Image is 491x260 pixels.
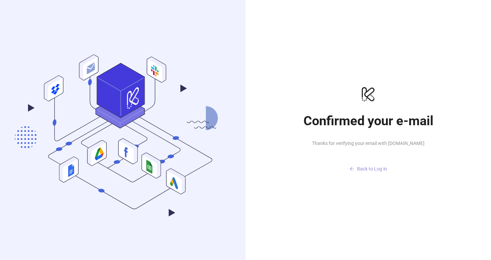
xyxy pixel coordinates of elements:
a: Back to Log in [300,152,436,174]
h1: Confirmed your e-mail [300,113,436,129]
span: Thanks for verifying your email with [DOMAIN_NAME] [300,140,436,147]
button: Back to Log in [300,163,436,174]
span: arrow-left [349,166,354,171]
span: Back to Log in [357,166,387,172]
